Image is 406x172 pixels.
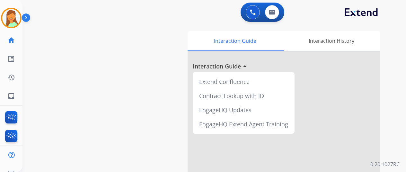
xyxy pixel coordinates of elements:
p: 0.20.1027RC [370,160,400,168]
mat-icon: inbox [7,92,15,100]
mat-icon: list_alt [7,55,15,63]
img: avatar [2,9,20,27]
div: Interaction Guide [188,31,282,51]
div: Interaction History [282,31,380,51]
mat-icon: home [7,36,15,44]
div: Extend Confluence [195,75,292,89]
div: Contract Lookup with ID [195,89,292,103]
div: EngageHQ Updates [195,103,292,117]
mat-icon: history [7,74,15,81]
div: EngageHQ Extend Agent Training [195,117,292,131]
